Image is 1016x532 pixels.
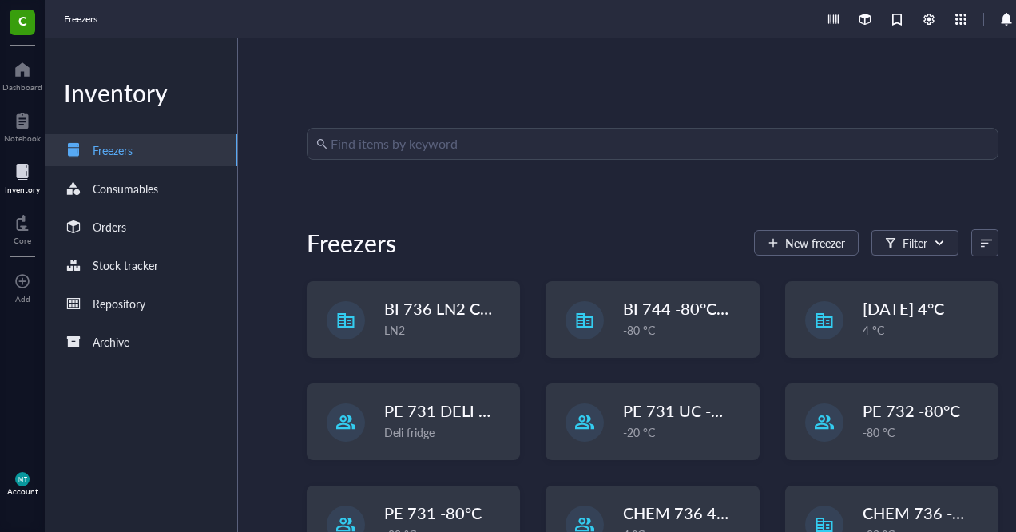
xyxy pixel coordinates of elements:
div: Orders [93,218,126,236]
div: Notebook [4,133,41,143]
a: Core [14,210,31,245]
div: Stock tracker [93,256,158,274]
a: Dashboard [2,57,42,92]
a: Notebook [4,108,41,143]
div: -80 °C [623,321,748,339]
div: Inventory [5,185,40,194]
div: Freezers [307,227,396,259]
div: Filter [903,234,927,252]
div: Deli fridge [384,423,510,441]
a: Stock tracker [45,249,237,281]
div: Repository [93,295,145,312]
span: [DATE] 4°C [863,297,944,320]
div: Inventory [45,77,237,109]
div: -80 °C [863,423,988,441]
a: Repository [45,288,237,320]
span: CHEM 736 4°C [623,502,733,524]
span: PE 731 UC -20°C [623,399,747,422]
span: PE 731 -80°C [384,502,482,524]
span: PE 731 DELI 4C [384,399,498,422]
span: CHEM 736 -80°C [863,502,988,524]
button: New freezer [754,230,859,256]
span: BI 736 LN2 Chest [384,297,510,320]
a: Freezers [64,11,101,27]
div: Account [7,486,38,496]
div: Consumables [93,180,158,197]
span: PE 732 -80°C [863,399,960,422]
a: Consumables [45,173,237,204]
span: BI 744 -80°C [in vivo] [623,297,775,320]
a: Inventory [5,159,40,194]
div: Add [15,294,30,304]
a: Freezers [45,134,237,166]
a: Orders [45,211,237,243]
div: -20 °C [623,423,748,441]
div: Freezers [93,141,133,159]
div: LN2 [384,321,510,339]
a: Archive [45,326,237,358]
div: Dashboard [2,82,42,92]
div: 4 °C [863,321,988,339]
span: MT [18,476,26,482]
span: C [18,10,27,30]
div: Archive [93,333,129,351]
span: New freezer [785,236,845,249]
div: Core [14,236,31,245]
